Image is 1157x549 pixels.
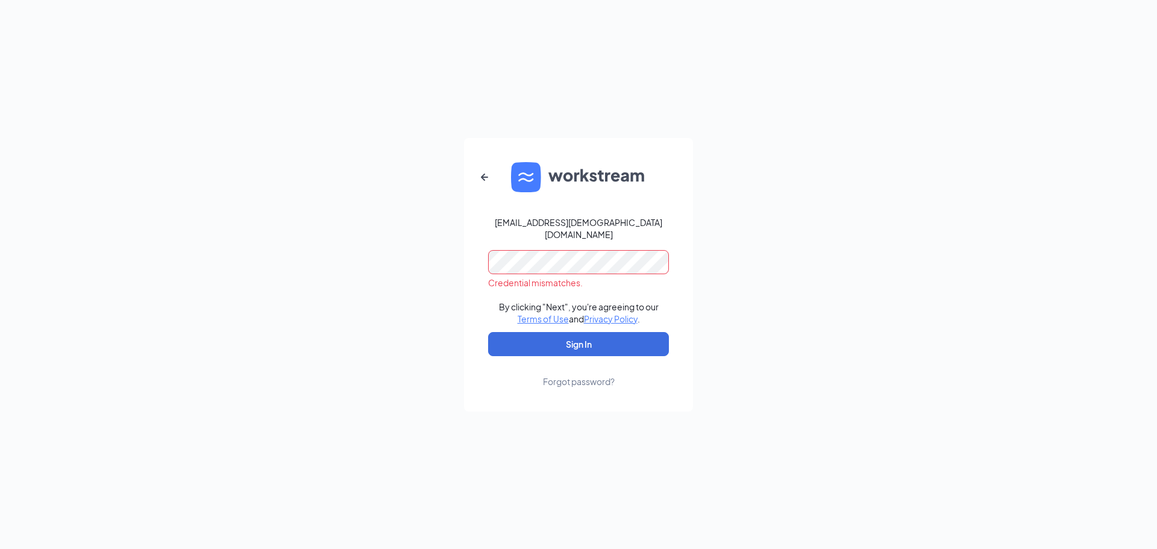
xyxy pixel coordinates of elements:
[488,216,669,240] div: [EMAIL_ADDRESS][DEMOGRAPHIC_DATA][DOMAIN_NAME]
[477,170,492,184] svg: ArrowLeftNew
[511,162,646,192] img: WS logo and Workstream text
[584,313,638,324] a: Privacy Policy
[543,356,615,387] a: Forgot password?
[470,163,499,192] button: ArrowLeftNew
[518,313,569,324] a: Terms of Use
[488,277,669,289] div: Credential mismatches.
[499,301,659,325] div: By clicking "Next", you're agreeing to our and .
[488,332,669,356] button: Sign In
[543,375,615,387] div: Forgot password?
